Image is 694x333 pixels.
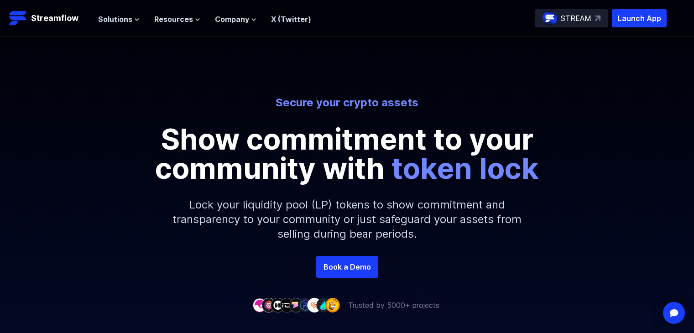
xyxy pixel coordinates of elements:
span: token lock [391,151,539,186]
div: Open Intercom Messenger [663,302,685,324]
span: Resources [154,14,193,25]
span: Solutions [98,14,132,25]
img: company-2 [261,298,276,312]
p: Lock your liquidity pool (LP) tokens to show commitment and transparency to your community or jus... [151,183,543,256]
button: Launch App [612,9,667,27]
p: Trusted by 5000+ projects [348,300,439,311]
a: Book a Demo [316,256,378,278]
img: Streamflow Logo [9,9,27,27]
img: company-1 [252,298,267,312]
img: company-5 [289,298,303,312]
a: Streamflow [9,9,89,27]
button: Resources [154,14,200,25]
p: Streamflow [31,12,78,25]
button: Solutions [98,14,140,25]
img: streamflow-logo-circle.png [543,11,557,26]
img: company-4 [280,298,294,312]
button: Company [215,14,256,25]
img: company-3 [271,298,285,312]
img: company-9 [325,298,340,312]
span: Company [215,14,249,25]
img: company-8 [316,298,331,312]
img: top-right-arrow.svg [595,16,600,21]
p: Secure your crypto assets [94,95,600,110]
p: STREAM [561,13,591,24]
a: X (Twitter) [271,15,311,24]
img: company-6 [298,298,313,312]
img: company-7 [307,298,322,312]
p: Show commitment to your community with [142,125,553,183]
a: STREAM [535,9,608,27]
